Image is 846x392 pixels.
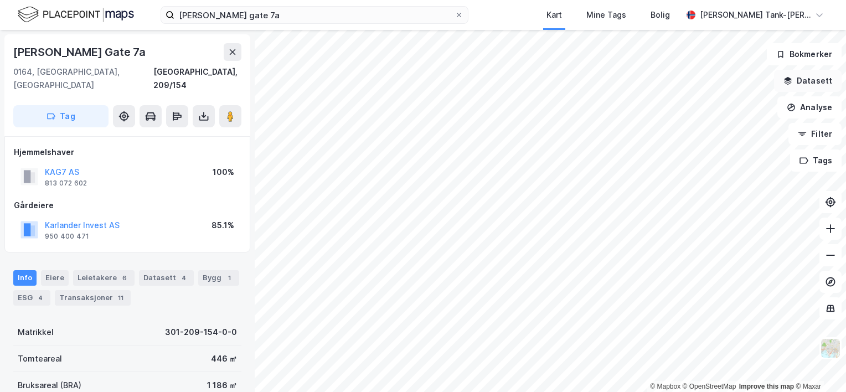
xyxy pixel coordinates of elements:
[18,5,134,24] img: logo.f888ab2527a4732fd821a326f86c7f29.svg
[45,232,89,241] div: 950 400 471
[683,383,736,390] a: OpenStreetMap
[586,8,626,22] div: Mine Tags
[820,338,841,359] img: Z
[774,70,842,92] button: Datasett
[41,270,69,286] div: Eiere
[153,65,241,92] div: [GEOGRAPHIC_DATA], 209/154
[115,292,126,303] div: 11
[788,123,842,145] button: Filter
[767,43,842,65] button: Bokmerker
[213,166,234,179] div: 100%
[650,383,680,390] a: Mapbox
[700,8,811,22] div: [PERSON_NAME] Tank-[PERSON_NAME]
[13,105,109,127] button: Tag
[18,352,62,365] div: Tomteareal
[35,292,46,303] div: 4
[791,339,846,392] iframe: Chat Widget
[791,339,846,392] div: Kontrollprogram for chat
[14,146,241,159] div: Hjemmelshaver
[207,379,237,392] div: 1 186 ㎡
[18,379,81,392] div: Bruksareal (BRA)
[651,8,670,22] div: Bolig
[546,8,562,22] div: Kart
[139,270,194,286] div: Datasett
[119,272,130,283] div: 6
[14,199,241,212] div: Gårdeiere
[211,219,234,232] div: 85.1%
[55,290,131,306] div: Transaksjoner
[739,383,794,390] a: Improve this map
[45,179,87,188] div: 813 072 602
[13,65,153,92] div: 0164, [GEOGRAPHIC_DATA], [GEOGRAPHIC_DATA]
[13,270,37,286] div: Info
[790,149,842,172] button: Tags
[224,272,235,283] div: 1
[211,352,237,365] div: 446 ㎡
[165,326,237,339] div: 301-209-154-0-0
[18,326,54,339] div: Matrikkel
[13,43,148,61] div: [PERSON_NAME] Gate 7a
[777,96,842,118] button: Analyse
[73,270,135,286] div: Leietakere
[174,7,455,23] input: Søk på adresse, matrikkel, gårdeiere, leietakere eller personer
[178,272,189,283] div: 4
[13,290,50,306] div: ESG
[198,270,239,286] div: Bygg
